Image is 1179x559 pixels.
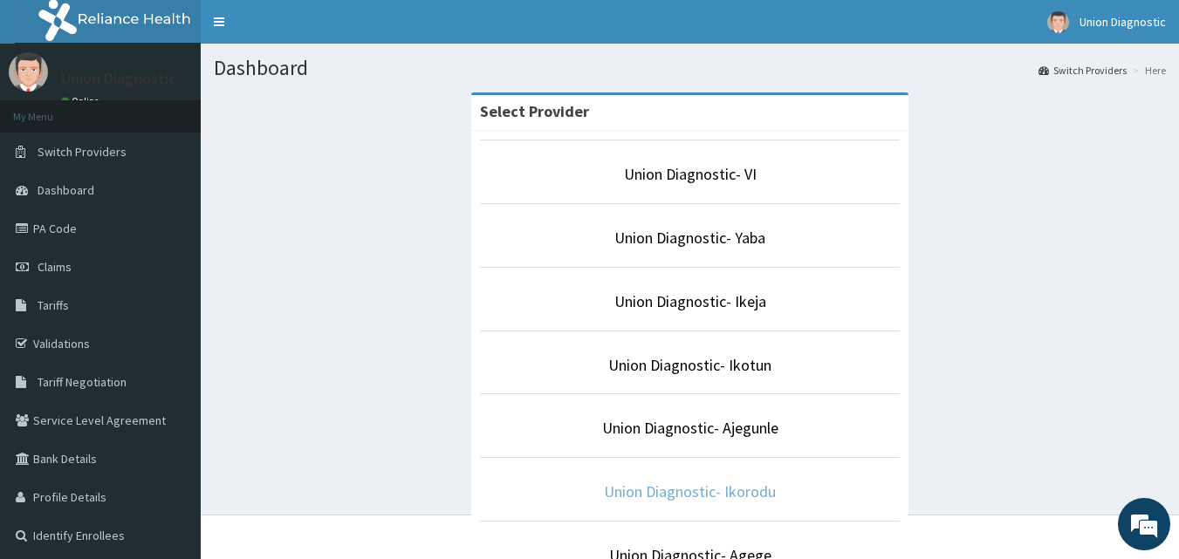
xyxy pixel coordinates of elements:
[38,144,127,160] span: Switch Providers
[1128,63,1166,78] li: Here
[614,228,765,248] a: Union Diagnostic- Yaba
[602,418,778,438] a: Union Diagnostic- Ajegunle
[61,71,176,86] p: Union Diagnostic
[1047,11,1069,33] img: User Image
[1038,63,1127,78] a: Switch Providers
[480,101,589,121] strong: Select Provider
[604,481,776,501] a: Union Diagnostic- Ikorodu
[38,182,94,198] span: Dashboard
[38,374,127,390] span: Tariff Negotiation
[9,52,48,92] img: User Image
[38,259,72,275] span: Claims
[614,291,766,311] a: Union Diagnostic- Ikeja
[214,57,1166,79] h1: Dashboard
[38,297,69,313] span: Tariffs
[61,95,103,107] a: Online
[608,355,771,375] a: Union Diagnostic- Ikotun
[1080,14,1166,30] span: Union Diagnostic
[624,164,757,184] a: Union Diagnostic- VI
